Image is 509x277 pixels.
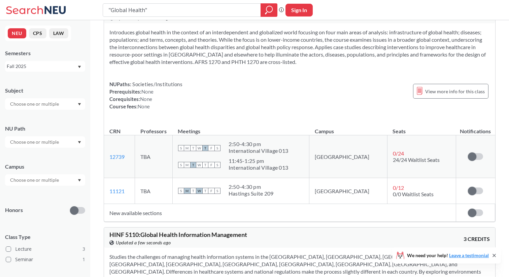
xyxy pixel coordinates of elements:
[178,162,184,168] span: S
[393,184,404,191] span: 0 / 12
[285,4,313,16] button: Sign In
[140,96,152,102] span: None
[109,188,125,194] a: 11121
[172,121,309,135] th: Meetings
[109,29,490,66] section: Introduces global health in the context of an interdependent and globalized world focusing on fou...
[202,145,208,151] span: T
[135,178,173,204] td: TBA
[5,206,23,214] p: Honors
[214,145,220,151] span: S
[229,190,274,197] div: Hastings Suite 209
[5,49,85,57] div: Semesters
[29,28,46,38] button: CPS
[78,103,81,106] svg: Dropdown arrow
[82,245,85,253] span: 3
[138,103,150,109] span: None
[78,141,81,144] svg: Dropdown arrow
[49,28,68,38] button: LAW
[135,121,173,135] th: Professors
[109,231,247,238] span: HINF 5110 : Global Health Information Management
[5,98,85,110] div: Dropdown arrow
[407,253,489,258] span: We need your help!
[229,141,288,147] div: 2:50 - 4:30 pm
[78,179,81,182] svg: Dropdown arrow
[5,61,85,72] div: Fall 2025Dropdown arrow
[456,121,495,135] th: Notifications
[6,245,85,253] label: Lecture
[190,188,196,194] span: T
[190,145,196,151] span: T
[202,162,208,168] span: T
[104,204,456,222] td: New available sections
[5,174,85,186] div: Dropdown arrow
[7,138,63,146] input: Choose one or multiple
[131,81,182,87] span: Societies/Institutions
[449,252,489,258] a: Leave a testimonial
[196,188,202,194] span: W
[109,80,182,110] div: NUPaths: Prerequisites: Corequisites: Course fees:
[229,158,288,164] div: 11:45 - 1:25 pm
[196,145,202,151] span: W
[8,28,26,38] button: NEU
[208,162,214,168] span: F
[5,233,85,241] span: Class Type
[309,178,387,204] td: [GEOGRAPHIC_DATA]
[309,121,387,135] th: Campus
[7,100,63,108] input: Choose one or multiple
[393,150,404,157] span: 0 / 24
[108,4,256,16] input: Class, professor, course number, "phrase"
[261,3,277,17] div: magnifying glass
[229,183,274,190] div: 2:50 - 4:30 pm
[141,89,154,95] span: None
[214,162,220,168] span: S
[184,188,190,194] span: M
[214,188,220,194] span: S
[184,162,190,168] span: M
[5,136,85,148] div: Dropdown arrow
[7,176,63,184] input: Choose one or multiple
[190,162,196,168] span: T
[5,125,85,132] div: NU Path
[387,121,456,135] th: Seats
[109,153,125,160] a: 12739
[208,145,214,151] span: F
[6,255,85,264] label: Seminar
[229,147,288,154] div: International Village 013
[208,188,214,194] span: F
[82,256,85,263] span: 1
[109,128,121,135] div: CRN
[5,163,85,170] div: Campus
[393,191,434,197] span: 0/0 Waitlist Seats
[7,63,77,70] div: Fall 2025
[393,157,440,163] span: 24/24 Waitlist Seats
[229,164,288,171] div: International Village 013
[196,162,202,168] span: W
[178,188,184,194] span: S
[116,239,171,246] span: Updated a few seconds ago
[425,87,485,96] span: View more info for this class
[202,188,208,194] span: T
[265,5,273,15] svg: magnifying glass
[135,135,173,178] td: TBA
[309,135,387,178] td: [GEOGRAPHIC_DATA]
[78,66,81,68] svg: Dropdown arrow
[464,235,490,243] span: 3 CREDITS
[184,145,190,151] span: M
[5,87,85,94] div: Subject
[178,145,184,151] span: S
